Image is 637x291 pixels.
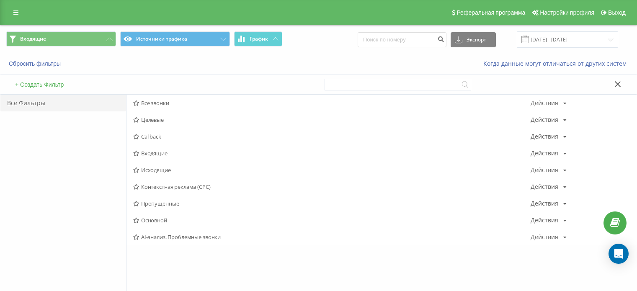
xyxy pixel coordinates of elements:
span: AI-анализ. Проблемные звонки [133,234,531,240]
button: Экспорт [451,32,496,47]
div: Действия [531,167,558,173]
span: Выход [608,9,626,16]
span: Настройки профиля [540,9,594,16]
button: Сбросить фильтры [6,60,65,67]
a: Когда данные могут отличаться от других систем [483,59,631,67]
span: Реферальная программа [456,9,525,16]
div: Действия [531,134,558,139]
button: Закрыть [612,80,624,89]
span: Входящие [133,150,531,156]
button: Источники трафика [120,31,230,46]
button: График [234,31,282,46]
span: Целевые [133,117,531,123]
div: Действия [531,217,558,223]
span: Входящие [20,36,46,42]
span: Все звонки [133,100,531,106]
div: Действия [531,117,558,123]
div: Действия [531,201,558,206]
button: + Создать Фильтр [13,81,66,88]
input: Поиск по номеру [358,32,446,47]
div: Действия [531,150,558,156]
span: График [250,36,268,42]
div: Действия [531,184,558,190]
button: Входящие [6,31,116,46]
div: Действия [531,100,558,106]
div: Все Фильтры [0,95,126,111]
span: Callback [133,134,531,139]
span: Основной [133,217,531,223]
div: Действия [531,234,558,240]
div: Open Intercom Messenger [609,244,629,264]
span: Пропущенные [133,201,531,206]
span: Контекстная реклама (CPC) [133,184,531,190]
span: Исходящие [133,167,531,173]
